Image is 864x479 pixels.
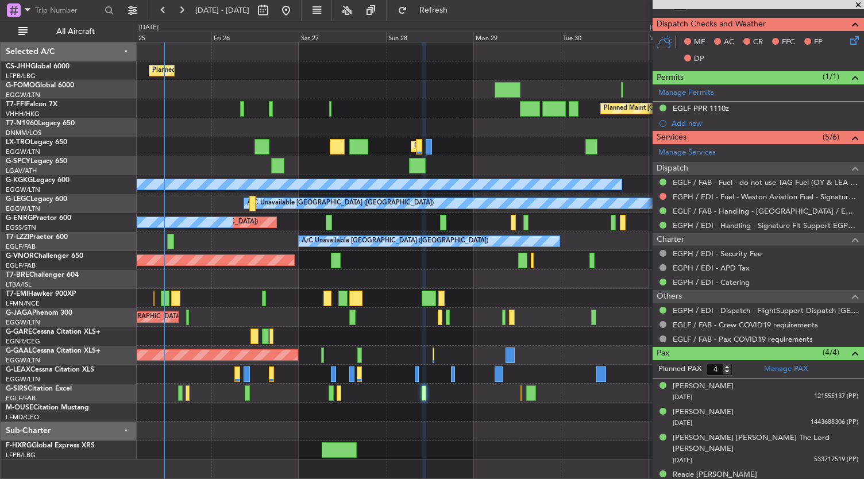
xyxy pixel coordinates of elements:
span: G-GAAL [6,347,32,354]
span: FP [814,37,823,48]
div: Wed 1 [648,32,735,42]
a: Manage Permits [658,87,714,99]
div: EGLF PPR 1110z [673,103,729,113]
span: G-SIRS [6,385,28,392]
span: FFC [782,37,795,48]
a: LFPB/LBG [6,72,36,80]
span: T7-FFI [6,101,26,108]
span: [DATE] [673,393,692,401]
a: EGGW/LTN [6,91,40,99]
input: Trip Number [35,2,101,19]
a: Manage Services [658,147,716,159]
div: [DATE] [650,23,669,33]
span: CR [753,37,763,48]
a: G-SIRSCitation Excel [6,385,72,392]
a: T7-N1960Legacy 650 [6,120,75,127]
a: EGPH / EDI - Dispatch - FlightSupport Dispatch [GEOGRAPHIC_DATA] [673,306,858,315]
span: LX-TRO [6,139,30,146]
span: G-JAGA [6,310,32,316]
span: T7-EMI [6,291,28,298]
button: Refresh [392,1,461,20]
a: Manage PAX [764,364,808,375]
a: EGPH / EDI - APD Tax [673,263,750,273]
div: [DATE] [139,23,159,33]
a: T7-FFIFalcon 7X [6,101,57,108]
div: [PERSON_NAME] [673,407,734,418]
a: LTBA/ISL [6,280,32,289]
a: EGGW/LTN [6,318,40,327]
a: EGPH / EDI - Fuel - Weston Aviation Fuel - Signature - EGPH / EDI [673,192,858,202]
span: Others [657,290,682,303]
div: Sun 28 [386,32,473,42]
div: Tue 30 [561,32,648,42]
a: T7-EMIHawker 900XP [6,291,76,298]
span: [DATE] - [DATE] [195,5,249,16]
div: [PERSON_NAME] [PERSON_NAME] The Lord [PERSON_NAME] [673,432,858,455]
span: G-ENRG [6,215,33,222]
a: EGGW/LTN [6,356,40,365]
a: EGGW/LTN [6,375,40,384]
span: 533717519 (PP) [814,455,858,465]
a: G-SPCYLegacy 650 [6,158,67,165]
span: DP [694,53,704,65]
span: [DATE] [673,419,692,427]
a: CS-JHHGlobal 6000 [6,63,70,70]
a: EGPH / EDI - Security Fee [673,249,762,258]
a: EGGW/LTN [6,148,40,156]
span: (1/1) [823,71,839,83]
a: EGGW/LTN [6,186,40,194]
span: G-SPCY [6,158,30,165]
span: AC [724,37,734,48]
a: G-VNORChallenger 650 [6,253,83,260]
a: LFPB/LBG [6,451,36,459]
span: T7-BRE [6,272,29,279]
a: G-JAGAPhenom 300 [6,310,72,316]
span: CS-JHH [6,63,30,70]
span: 121555137 (PP) [814,392,858,401]
div: Planned Maint [GEOGRAPHIC_DATA] ([GEOGRAPHIC_DATA]) [72,308,253,326]
a: EGLF/FAB [6,242,36,251]
div: Planned Maint [GEOGRAPHIC_DATA] ([GEOGRAPHIC_DATA]) [152,62,333,79]
span: All Aircraft [30,28,121,36]
div: Planned Maint [GEOGRAPHIC_DATA] ([GEOGRAPHIC_DATA]) [604,100,785,117]
a: G-LEAXCessna Citation XLS [6,366,94,373]
a: LX-TROLegacy 650 [6,139,67,146]
a: G-FOMOGlobal 6000 [6,82,74,89]
span: F-HXRG [6,442,32,449]
div: Sat 27 [299,32,386,42]
div: A/C Unavailable [GEOGRAPHIC_DATA] ([GEOGRAPHIC_DATA]) [247,195,434,212]
div: Add new [672,118,858,128]
a: LFMD/CEQ [6,413,39,422]
a: EGPH / EDI - Handling - Signature Flt Support EGPH / EDI [673,221,858,230]
div: Fri 26 [211,32,299,42]
a: M-OUSECitation Mustang [6,404,89,411]
span: G-KGKG [6,177,33,184]
span: G-GARE [6,329,32,335]
span: G-LEAX [6,366,30,373]
a: G-GAALCessna Citation XLS+ [6,347,101,354]
label: Planned PAX [658,364,701,375]
a: T7-BREChallenger 604 [6,272,79,279]
span: M-OUSE [6,404,33,411]
a: EGNR/CEG [6,337,40,346]
span: MF [694,37,705,48]
a: T7-LZZIPraetor 600 [6,234,68,241]
a: G-ENRGPraetor 600 [6,215,71,222]
a: EGLF/FAB [6,261,36,270]
span: T7-N1960 [6,120,38,127]
span: G-LEGC [6,196,30,203]
a: G-GARECessna Citation XLS+ [6,329,101,335]
a: EGLF / FAB - Handling - [GEOGRAPHIC_DATA] / EGLF / FAB [673,206,858,216]
span: Charter [657,233,684,246]
div: A/C Unavailable [GEOGRAPHIC_DATA] ([GEOGRAPHIC_DATA]) [302,233,488,250]
span: T7-LZZI [6,234,29,241]
a: LFMN/NCE [6,299,40,308]
a: EGSS/STN [6,223,36,232]
a: F-HXRGGlobal Express XRS [6,442,95,449]
span: (4/4) [823,346,839,358]
a: G-LEGCLegacy 600 [6,196,67,203]
div: [PERSON_NAME] [673,381,734,392]
div: Mon 29 [473,32,561,42]
a: EGPH / EDI - Catering [673,277,750,287]
div: Thu 25 [124,32,211,42]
